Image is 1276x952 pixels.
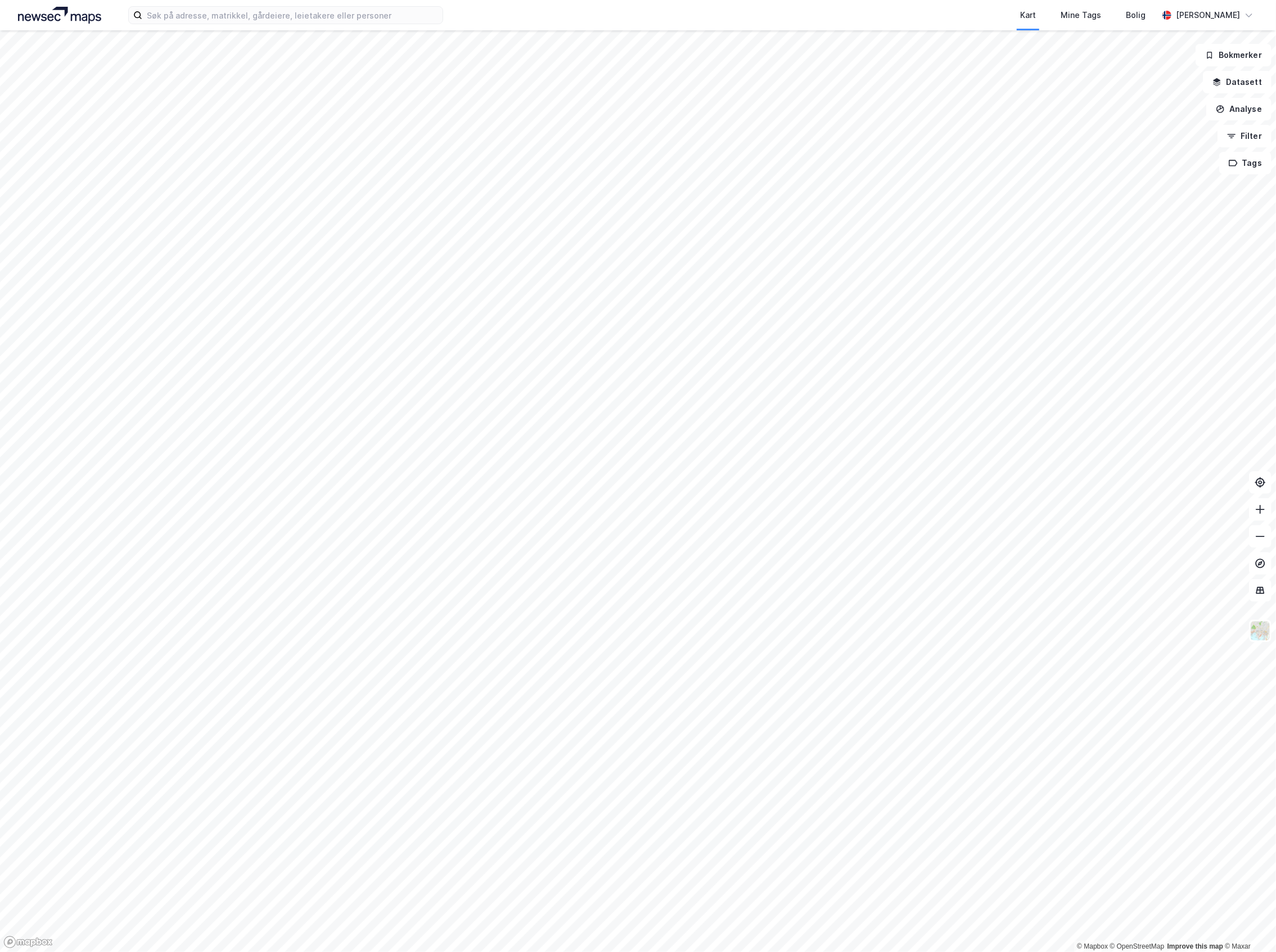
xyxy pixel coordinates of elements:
[3,936,53,949] a: Mapbox homepage
[1206,98,1272,120] button: Analyse
[18,7,101,24] img: logo.a4113a55bc3d86da70a041830d287a7e.svg
[1110,942,1165,950] a: OpenStreetMap
[1220,898,1276,952] iframe: Chat Widget
[1196,44,1272,66] button: Bokmerker
[1203,71,1272,93] button: Datasett
[1250,620,1271,642] img: Z
[1176,8,1240,22] div: [PERSON_NAME]
[142,7,443,24] input: Søk på adresse, matrikkel, gårdeiere, leietakere eller personer
[1077,942,1108,950] a: Mapbox
[1219,152,1272,174] button: Tags
[1020,8,1036,22] div: Kart
[1126,8,1146,22] div: Bolig
[1220,898,1276,952] div: Kontrollprogram for chat
[1218,125,1272,147] button: Filter
[1167,942,1223,950] a: Improve this map
[1061,8,1101,22] div: Mine Tags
